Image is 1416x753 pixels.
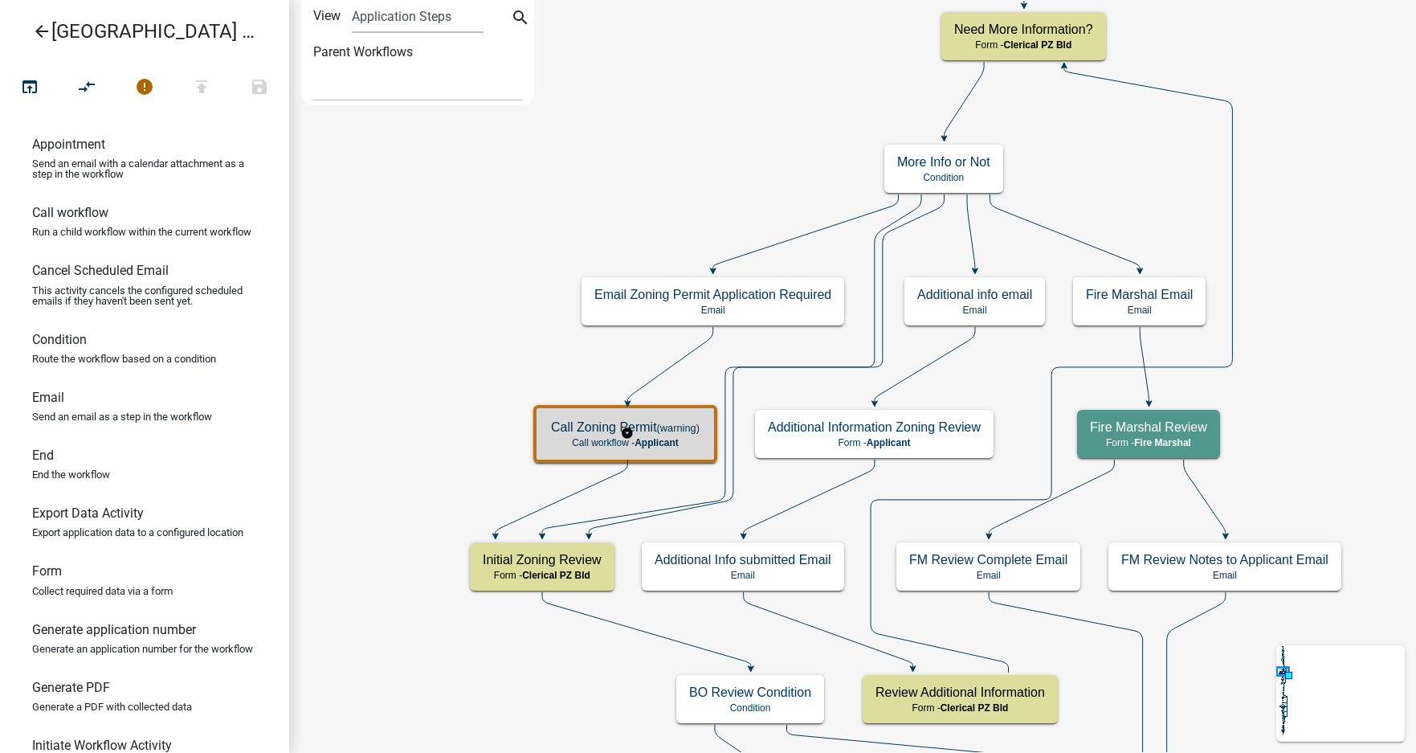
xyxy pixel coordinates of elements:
p: Send an email as a step in the workflow [32,411,212,422]
h6: End [32,448,54,463]
i: save [250,77,269,100]
small: (warning) [657,422,700,434]
p: Call workflow - [551,437,700,448]
h5: Fire Marshal Email [1086,287,1193,302]
span: Clerical PZ Bld [1004,39,1072,51]
p: Generate a PDF with collected data [32,702,192,712]
h6: Condition [32,332,87,347]
span: Fire Marshal [1134,437,1191,448]
h5: Need More Information? [954,22,1093,37]
p: Form - [1090,437,1207,448]
div: Workflow actions [1,71,288,109]
button: Save [231,71,288,105]
h6: Form [32,563,62,579]
button: 1 problems in this workflow [116,71,173,105]
p: This activity cancels the configured scheduled emails if they haven't been sent yet. [32,285,257,306]
p: Form - [483,570,602,581]
p: Route the workflow based on a condition [32,354,216,364]
p: Email [1086,305,1193,316]
a: [GEOGRAPHIC_DATA] Permit [13,13,263,50]
h6: Appointment [32,137,105,152]
h5: FM Review Notes to Applicant Email [1121,552,1328,567]
p: Generate an application number for the workflow [32,644,253,654]
i: error [135,77,154,100]
button: Auto Layout [58,71,116,105]
p: Form - [875,702,1045,714]
h6: Cancel Scheduled Email [32,263,169,278]
h5: BO Review Condition [689,685,811,700]
p: Email [917,305,1032,316]
span: Applicant [867,437,911,448]
i: publish [192,77,211,100]
p: Email [909,570,1067,581]
i: arrow_back [32,22,51,44]
button: search [508,6,533,32]
h6: Generate application number [32,622,196,637]
p: Collect required data via a form [32,586,173,596]
h6: Email [32,390,64,405]
p: Condition [689,702,811,714]
span: Applicant [635,437,679,448]
p: Run a child workflow within the current workflow [32,227,251,237]
button: Publish [173,71,231,105]
p: Form - [768,437,981,448]
span: Clerical PZ Bld [522,570,590,581]
p: Condition [897,172,990,183]
h5: Call Zoning Permit [551,419,700,435]
p: Email [594,305,831,316]
h6: Export Data Activity [32,505,144,521]
h5: Fire Marshal Review [1090,419,1207,435]
p: End the workflow [32,469,110,480]
h5: FM Review Complete Email [909,552,1067,567]
h5: Additional Information Zoning Review [768,419,981,435]
h5: Additional Info submitted Email [655,552,831,567]
h6: Generate PDF [32,680,110,695]
i: open_in_browser [20,77,39,100]
h5: Initial Zoning Review [483,552,602,567]
h5: Review Additional Information [875,685,1045,700]
i: compare_arrows [78,77,97,100]
label: Parent Workflows [313,36,413,68]
p: Form - [954,39,1093,51]
h6: Call workflow [32,205,108,220]
h5: Email Zoning Permit Application Required [594,287,831,302]
i: search [511,8,530,31]
span: Clerical PZ Bld [941,702,1009,714]
p: Send an email with a calendar attachment as a step in the workflow [32,158,257,179]
h5: More Info or Not [897,154,990,170]
p: Email [655,570,831,581]
h6: Initiate Workflow Activity [32,738,172,753]
h5: Additional info email [917,287,1032,302]
p: Export application data to a configured location [32,527,243,538]
p: Email [1121,570,1328,581]
button: Test Workflow [1,71,59,105]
